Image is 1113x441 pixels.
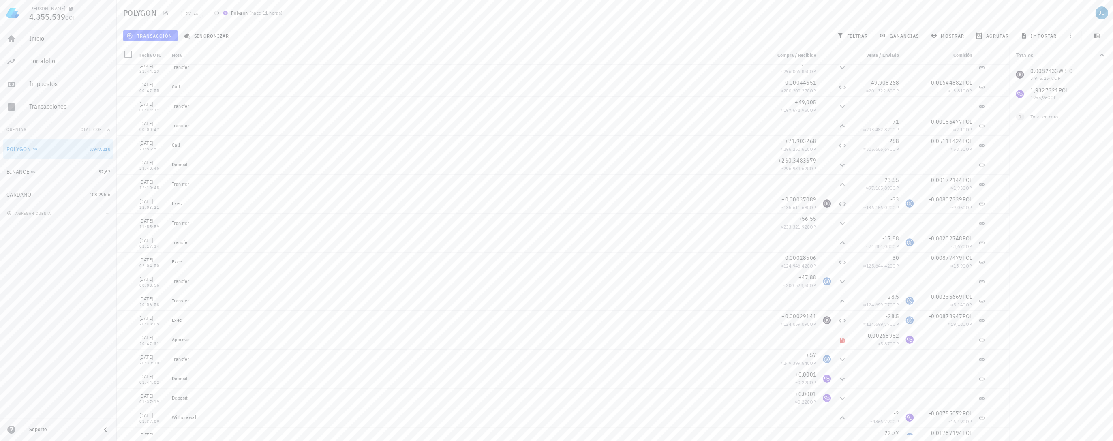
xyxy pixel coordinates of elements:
span: ≈ [863,302,899,308]
button: transacción [123,30,178,41]
a: POLYGON 3.947.210 [3,139,113,159]
div: USDC-icon [823,219,831,227]
span: ≈ [781,68,816,74]
div: [DATE] [139,81,165,89]
div: [DATE] [139,120,165,128]
div: [DATE] [139,236,165,244]
span: 4366,79 [873,418,890,424]
div: USDC-icon [905,433,914,441]
span: 296.066,85 [783,68,807,74]
div: USDC-icon [823,63,831,71]
span: importar [1022,32,1057,39]
div: USDC-icon [905,316,914,324]
div: Venta / Enviado [850,45,902,65]
span: COP [890,126,899,133]
span: POL [962,79,972,86]
span: 233.321,92 [783,224,807,230]
div: POL-icon [823,394,831,402]
div: Portafolio [29,57,110,65]
div: USDC-icon [905,238,914,246]
span: COP [807,263,816,269]
span: +49,005 [795,98,816,106]
span: ≈ [950,243,972,249]
span: COP [890,418,899,424]
button: agrupar [972,30,1014,41]
span: POL [962,410,972,417]
div: POL-icon [905,141,914,149]
span: -268 [887,137,899,145]
span: COP [890,88,899,94]
img: LedgiFi [6,6,19,19]
span: 97.165,89 [869,185,890,191]
div: Deposit [172,395,764,401]
span: 249.399,54 [783,360,807,366]
span: 0,22 [798,399,807,405]
span: ≈ [783,282,816,288]
span: COP [807,379,816,385]
span: agregar cuenta [9,211,51,216]
span: filtrar [839,32,868,39]
span: -49,908268 [869,79,899,86]
img: matic.svg [223,11,228,15]
div: Inicio [29,34,110,42]
button: Totales [1009,45,1113,65]
span: ≈ [866,185,899,191]
span: ≈ [950,146,972,152]
span: -0,00755072 [929,410,963,417]
span: -0,00235669 [929,293,963,300]
span: COP [807,399,816,405]
div: 00:00:47 [139,128,165,132]
span: Fecha UTC [139,52,161,58]
span: COP [963,418,972,424]
span: -0,00268982 [865,332,899,339]
div: 20:48:05 [139,322,165,326]
div: 23:56:51 [139,147,165,151]
div: [DATE] [139,353,165,361]
span: ≈ [870,418,899,424]
div: Deposit [172,161,764,168]
div: USDC-icon [905,83,914,91]
span: Total COP [78,127,102,132]
span: +0,0001 [795,390,816,398]
span: ≈ [863,321,899,327]
div: USDC-icon [905,258,914,266]
a: Inicio [3,29,113,49]
span: -0,00877479 [929,254,963,261]
span: COP [890,302,899,308]
div: Compra / Recibido [768,45,820,65]
span: -0,00186477 [929,118,963,125]
div: Transfer [172,220,764,226]
span: 136.156,02 [866,204,890,210]
div: Exec [172,317,764,323]
span: ≈ [950,185,972,191]
div: 20:56:58 [139,303,165,307]
div: [DATE] [139,314,165,322]
div: Polygon [231,9,248,17]
span: COP [890,340,899,347]
span: 15,9 [953,263,963,269]
div: POL-icon [905,413,914,422]
span: 9,06 [953,204,963,210]
div: avatar [1095,6,1108,19]
div: 12:03:21 [139,206,165,210]
span: ≈ [781,263,816,269]
span: COP [963,321,972,327]
div: Total en cero [1030,113,1090,120]
a: Transacciones [3,97,113,117]
span: transacción [128,32,172,39]
span: 125.644,42 [866,263,890,269]
span: -23,55 [882,176,899,184]
span: -0,00807339 [929,196,963,203]
div: Approve [172,336,764,343]
button: sincronizar [181,30,234,41]
div: BINANCE [6,169,29,176]
div: Totales [1016,52,1097,58]
div: 23:40:45 [139,167,165,171]
span: 296.250,61 [783,146,807,152]
div: 20:39:10 [139,361,165,365]
span: COP [807,224,816,230]
span: 124.946,42 [783,263,807,269]
div: [DATE] [139,275,165,283]
span: COP [963,126,972,133]
div: 02:17:34 [139,244,165,248]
